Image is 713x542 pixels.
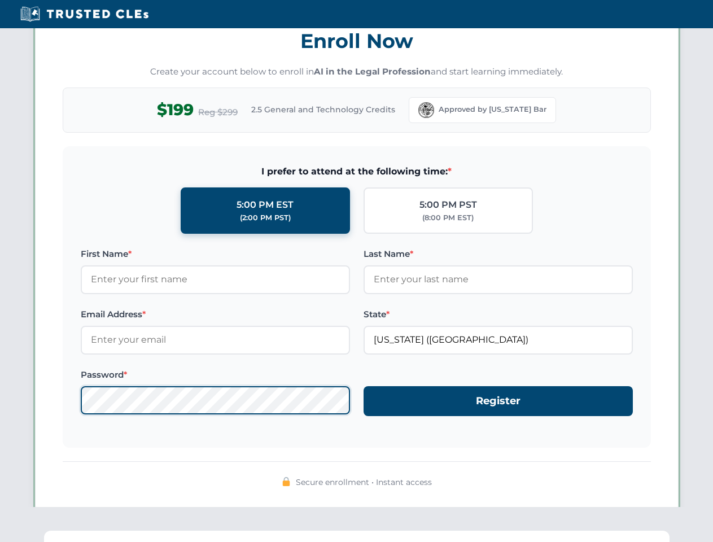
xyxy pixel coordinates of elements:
[422,212,474,224] div: (8:00 PM EST)
[81,265,350,294] input: Enter your first name
[237,198,294,212] div: 5:00 PM EST
[418,102,434,118] img: Florida Bar
[81,326,350,354] input: Enter your email
[251,103,395,116] span: 2.5 General and Technology Credits
[17,6,152,23] img: Trusted CLEs
[81,164,633,179] span: I prefer to attend at the following time:
[157,97,194,123] span: $199
[81,368,350,382] label: Password
[364,386,633,416] button: Register
[282,477,291,486] img: 🔒
[240,212,291,224] div: (2:00 PM PST)
[296,476,432,488] span: Secure enrollment • Instant access
[364,308,633,321] label: State
[81,247,350,261] label: First Name
[81,308,350,321] label: Email Address
[439,104,546,115] span: Approved by [US_STATE] Bar
[314,66,431,77] strong: AI in the Legal Profession
[364,265,633,294] input: Enter your last name
[63,23,651,59] h3: Enroll Now
[364,326,633,354] input: Florida (FL)
[198,106,238,119] span: Reg $299
[419,198,477,212] div: 5:00 PM PST
[364,247,633,261] label: Last Name
[63,65,651,78] p: Create your account below to enroll in and start learning immediately.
